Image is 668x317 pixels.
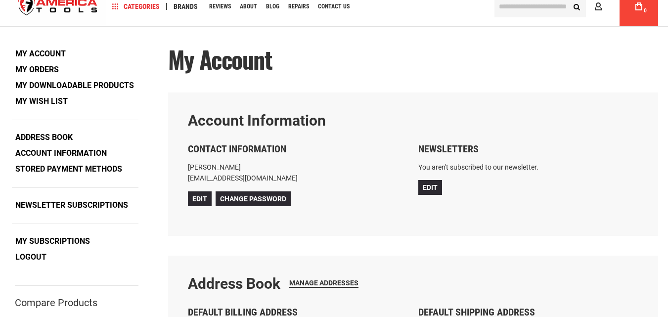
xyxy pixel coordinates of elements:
[174,3,198,10] span: Brands
[12,130,76,145] a: Address Book
[418,143,479,155] span: Newsletters
[188,143,286,155] span: Contact Information
[288,3,309,9] span: Repairs
[12,234,93,249] a: My Subscriptions
[15,298,97,307] strong: Compare Products
[12,162,126,177] a: Stored Payment Methods
[188,275,280,292] strong: Address Book
[188,112,326,129] strong: Account Information
[240,3,257,9] span: About
[644,8,647,13] span: 0
[12,198,132,213] a: Newsletter Subscriptions
[12,62,62,77] a: My Orders
[12,94,71,109] a: My Wish List
[418,162,638,173] p: You aren't subscribed to our newsletter.
[12,78,137,93] a: My Downloadable Products
[12,250,50,265] a: Logout
[289,279,358,288] a: Manage Addresses
[112,3,160,10] span: Categories
[12,46,69,61] strong: My Account
[423,183,438,191] span: Edit
[216,191,291,206] a: Change Password
[209,3,231,9] span: Reviews
[168,42,272,77] span: My Account
[188,162,408,184] p: [PERSON_NAME] [EMAIL_ADDRESS][DOMAIN_NAME]
[192,195,207,203] span: Edit
[318,3,350,9] span: Contact Us
[188,191,212,206] a: Edit
[418,180,442,195] a: Edit
[12,146,110,161] a: Account Information
[266,3,279,9] span: Blog
[289,279,358,287] span: Manage Addresses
